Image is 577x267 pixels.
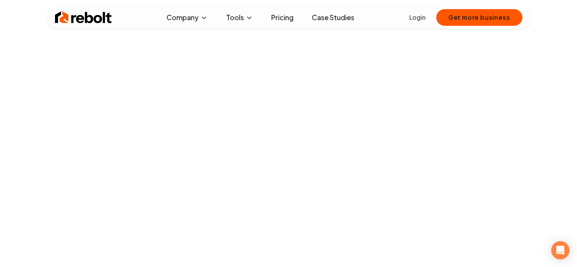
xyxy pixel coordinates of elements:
a: Login [409,13,426,22]
a: Pricing [265,10,300,25]
img: Rebolt Logo [55,10,112,25]
button: Get more business [436,9,522,26]
button: Company [160,10,214,25]
a: Case Studies [306,10,360,25]
div: Open Intercom Messenger [551,241,569,259]
button: Tools [220,10,259,25]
